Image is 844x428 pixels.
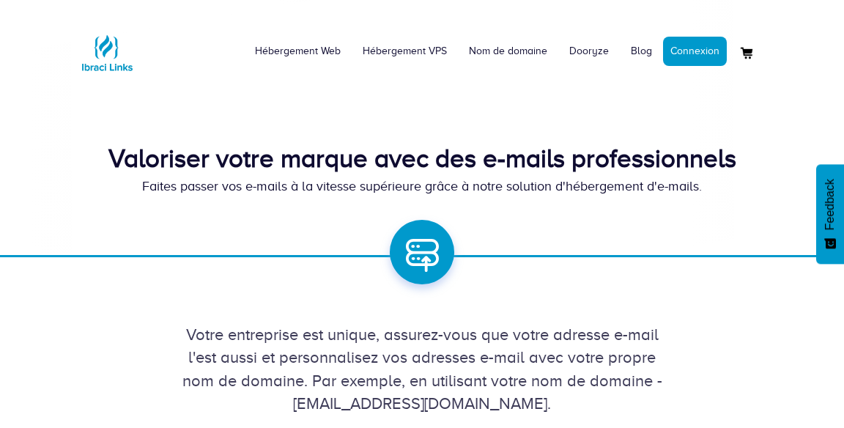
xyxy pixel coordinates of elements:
button: Feedback - Afficher l’enquête [816,164,844,264]
a: Dooryze [558,29,620,73]
span: Feedback [823,179,837,230]
a: Nom de domaine [458,29,558,73]
div: Faites passer vos e-mails à la vitesse supérieure grâce à notre solution d'hébergement d'e-mails. [78,177,766,196]
a: Hébergement Web [244,29,352,73]
a: Connexion [663,37,727,66]
a: Hébergement VPS [352,29,458,73]
div: Votre entreprise est unique, assurez-vous que votre adresse e-mail l'est aussi et personnalisez v... [78,323,766,416]
img: Logo Ibraci Links [78,23,136,82]
a: Logo Ibraci Links [78,11,136,82]
div: Valoriser votre marque avec des e-mails professionnels [78,141,766,177]
a: Blog [620,29,663,73]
